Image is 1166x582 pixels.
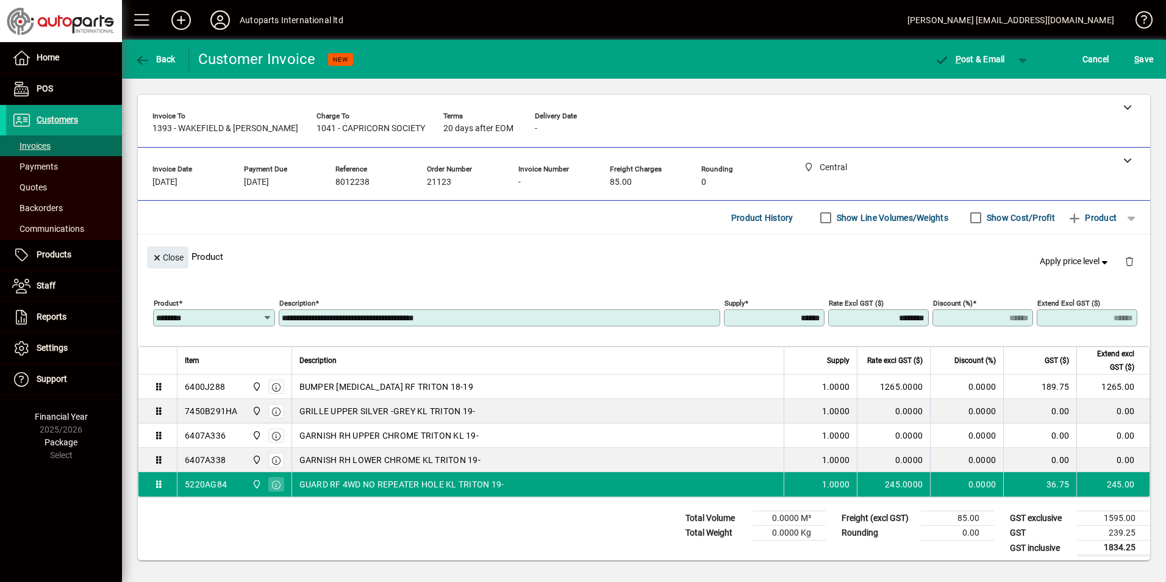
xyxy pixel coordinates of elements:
[921,526,994,541] td: 0.00
[1076,399,1150,423] td: 0.00
[132,48,179,70] button: Back
[6,333,122,364] a: Settings
[135,54,176,64] span: Back
[37,343,68,353] span: Settings
[6,177,122,198] a: Quotes
[930,423,1003,448] td: 0.0000
[12,224,84,234] span: Communications
[907,10,1114,30] div: [PERSON_NAME] [EMAIL_ADDRESS][DOMAIN_NAME]
[518,178,521,187] span: -
[6,135,122,156] a: Invoices
[240,10,343,30] div: Autoparts International ltd
[37,250,71,259] span: Products
[1040,255,1111,268] span: Apply price level
[1134,49,1153,69] span: ave
[930,448,1003,472] td: 0.0000
[753,511,826,526] td: 0.0000 M³
[249,429,263,442] span: Central
[249,453,263,467] span: Central
[138,234,1150,279] div: Product
[753,526,826,541] td: 0.0000 Kg
[443,124,513,134] span: 20 days after EOM
[299,405,476,417] span: GRILLE UPPER SILVER -GREY KL TRITON 19-
[1115,256,1144,267] app-page-header-button: Delete
[726,207,798,229] button: Product History
[535,124,537,134] span: -
[1045,354,1069,367] span: GST ($)
[185,429,226,442] div: 6407A336
[12,141,51,151] span: Invoices
[152,248,184,268] span: Close
[162,9,201,31] button: Add
[1061,207,1123,229] button: Product
[865,429,923,442] div: 0.0000
[427,178,451,187] span: 21123
[724,299,745,307] mat-label: Supply
[731,208,793,228] span: Product History
[1079,48,1112,70] button: Cancel
[1003,399,1076,423] td: 0.00
[335,178,370,187] span: 8012238
[1077,541,1150,556] td: 1834.25
[1076,448,1150,472] td: 0.00
[829,299,884,307] mat-label: Rate excl GST ($)
[299,454,481,466] span: GARNISH RH LOWER CHROME KL TRITON 19-
[822,405,850,417] span: 1.0000
[835,526,921,541] td: Rounding
[201,9,240,31] button: Profile
[37,115,78,124] span: Customers
[37,52,59,62] span: Home
[835,511,921,526] td: Freight (excl GST)
[1003,472,1076,497] td: 36.75
[865,478,923,490] div: 245.0000
[1035,251,1115,273] button: Apply price level
[6,74,122,104] a: POS
[147,246,188,268] button: Close
[299,478,504,490] span: GUARD RF 4WD NO REPEATER HOLE KL TRITON 19-
[1077,526,1150,541] td: 239.25
[37,374,67,384] span: Support
[1076,375,1150,399] td: 1265.00
[6,218,122,239] a: Communications
[827,354,849,367] span: Supply
[333,56,348,63] span: NEW
[12,203,63,213] span: Backorders
[244,178,269,187] span: [DATE]
[1037,299,1100,307] mat-label: Extend excl GST ($)
[610,178,632,187] span: 85.00
[1082,49,1109,69] span: Cancel
[279,299,315,307] mat-label: Description
[249,404,263,418] span: Central
[956,54,961,64] span: P
[152,178,177,187] span: [DATE]
[185,454,226,466] div: 6407A338
[928,48,1011,70] button: Post & Email
[1131,48,1156,70] button: Save
[122,48,189,70] app-page-header-button: Back
[12,182,47,192] span: Quotes
[1004,526,1077,541] td: GST
[865,454,923,466] div: 0.0000
[930,399,1003,423] td: 0.0000
[679,511,753,526] td: Total Volume
[37,84,53,93] span: POS
[45,437,77,447] span: Package
[249,478,263,491] span: Central
[299,381,473,393] span: BUMPER [MEDICAL_DATA] RF TRITON 18-19
[185,354,199,367] span: Item
[1003,375,1076,399] td: 189.75
[6,240,122,270] a: Products
[1004,511,1077,526] td: GST exclusive
[249,380,263,393] span: Central
[822,454,850,466] span: 1.0000
[198,49,316,69] div: Customer Invoice
[1115,246,1144,276] button: Delete
[299,354,337,367] span: Description
[12,162,58,171] span: Payments
[6,43,122,73] a: Home
[35,412,88,422] span: Financial Year
[930,472,1003,497] td: 0.0000
[6,198,122,218] a: Backorders
[152,124,298,134] span: 1393 - WAKEFIELD & [PERSON_NAME]
[1076,472,1150,497] td: 245.00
